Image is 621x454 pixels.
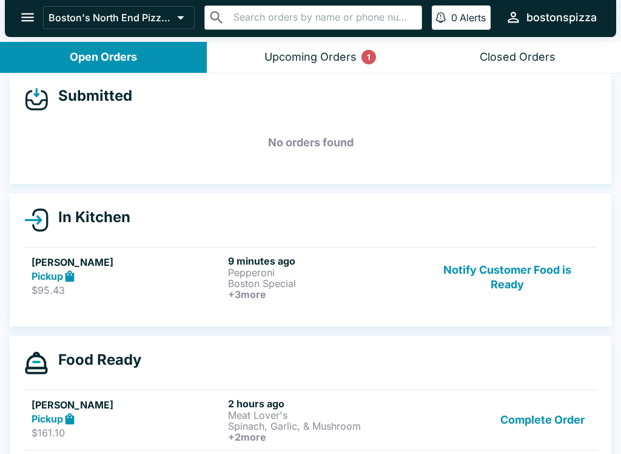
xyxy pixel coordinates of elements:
h4: In Kitchen [49,208,130,226]
h4: Submitted [49,87,132,105]
button: bostonspizza [500,4,602,30]
p: Spinach, Garlic, & Mushroom [228,421,420,432]
p: Alerts [460,12,486,24]
div: Open Orders [70,50,137,64]
h6: + 2 more [228,432,420,442]
h5: [PERSON_NAME] [32,398,223,412]
button: Boston's North End Pizza Bakery [43,6,195,29]
h4: Food Ready [49,351,141,369]
div: Closed Orders [480,50,556,64]
a: [PERSON_NAME]Pickup$95.439 minutes agoPepperoniBoston Special+3moreNotify Customer Food is Ready [24,247,597,307]
h5: [PERSON_NAME] [32,255,223,269]
h6: 2 hours ago [228,398,420,410]
button: Complete Order [495,398,589,442]
div: bostonspizza [526,10,597,25]
h5: No orders found [24,121,597,164]
p: Pepperoni [228,267,420,278]
strong: Pickup [32,413,63,425]
input: Search orders by name or phone number [230,9,417,26]
a: [PERSON_NAME]Pickup$161.102 hours agoMeat Lover'sSpinach, Garlic, & Mushroom+2moreComplete Order [24,390,597,450]
strong: Pickup [32,270,63,282]
button: Notify Customer Food is Ready [425,255,589,300]
p: $161.10 [32,427,223,439]
p: $95.43 [32,284,223,296]
p: Boston Special [228,278,420,289]
p: Boston's North End Pizza Bakery [49,12,172,24]
p: Meat Lover's [228,410,420,421]
p: 0 [451,12,457,24]
button: open drawer [12,2,43,33]
p: 1 [367,51,371,63]
h6: + 3 more [228,289,420,300]
h6: 9 minutes ago [228,255,420,267]
div: Upcoming Orders [264,50,357,64]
